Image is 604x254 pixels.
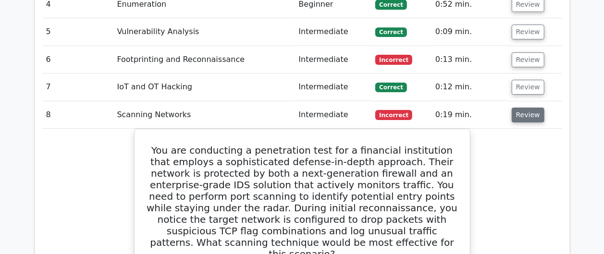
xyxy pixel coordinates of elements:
td: IoT and OT Hacking [113,73,295,101]
button: Review [512,24,544,39]
td: Intermediate [295,46,371,73]
td: 8 [42,101,113,129]
td: Vulnerability Analysis [113,18,295,46]
td: 0:12 min. [431,73,508,101]
td: Intermediate [295,18,371,46]
span: Correct [375,83,407,92]
td: Footprinting and Reconnaissance [113,46,295,73]
td: 0:19 min. [431,101,508,129]
td: 0:09 min. [431,18,508,46]
td: Intermediate [295,73,371,101]
button: Review [512,80,544,95]
td: 6 [42,46,113,73]
span: Incorrect [375,55,412,64]
span: Incorrect [375,110,412,120]
button: Review [512,108,544,122]
td: Intermediate [295,101,371,129]
td: 0:13 min. [431,46,508,73]
td: Scanning Networks [113,101,295,129]
span: Correct [375,27,407,37]
td: 5 [42,18,113,46]
button: Review [512,52,544,67]
td: 7 [42,73,113,101]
